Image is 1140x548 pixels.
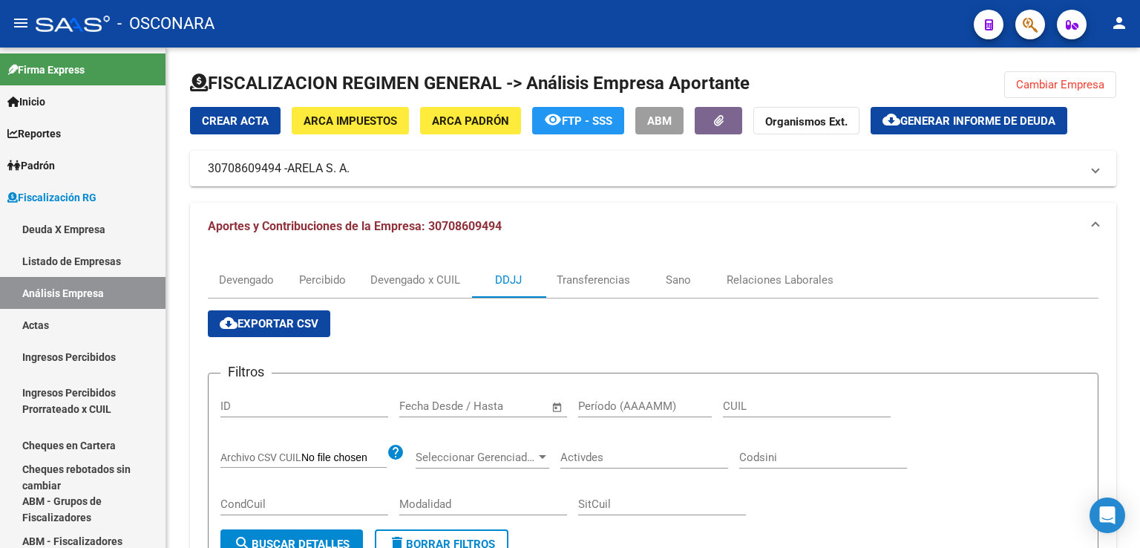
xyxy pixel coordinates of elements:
mat-expansion-panel-header: Aportes y Contribuciones de la Empresa: 30708609494 [190,203,1116,250]
span: Exportar CSV [220,317,318,330]
mat-icon: help [387,443,404,461]
div: Transferencias [557,272,630,288]
div: Sano [666,272,691,288]
button: ARCA Padrón [420,107,521,134]
span: Firma Express [7,62,85,78]
strong: Organismos Ext. [765,115,848,128]
span: Seleccionar Gerenciador [416,451,536,464]
mat-icon: remove_red_eye [544,111,562,128]
h3: Filtros [220,362,272,382]
span: Padrón [7,157,55,174]
mat-expansion-panel-header: 30708609494 -ARELA S. A. [190,151,1116,186]
div: Devengado [219,272,274,288]
mat-icon: person [1110,14,1128,32]
mat-icon: cloud_download [220,314,237,332]
button: ARCA Impuestos [292,107,409,134]
span: Fiscalización RG [7,189,96,206]
mat-panel-title: 30708609494 - [208,160,1081,177]
input: Fecha fin [473,399,545,413]
mat-icon: menu [12,14,30,32]
div: Open Intercom Messenger [1090,498,1125,533]
span: Generar informe de deuda [900,114,1055,128]
button: Crear Acta [190,107,281,134]
span: Aportes y Contribuciones de la Empresa: 30708609494 [208,219,502,233]
span: Reportes [7,125,61,142]
mat-icon: cloud_download [882,111,900,128]
span: Inicio [7,94,45,110]
input: Fecha inicio [399,399,459,413]
button: Cambiar Empresa [1004,71,1116,98]
div: Devengado x CUIL [370,272,460,288]
span: - OSCONARA [117,7,214,40]
span: FTP - SSS [562,114,612,128]
button: Generar informe de deuda [871,107,1067,134]
span: Archivo CSV CUIL [220,451,301,463]
span: ARELA S. A. [287,160,350,177]
span: ARCA Impuestos [304,114,397,128]
span: Cambiar Empresa [1016,78,1104,91]
span: ARCA Padrón [432,114,509,128]
button: Organismos Ext. [753,107,859,134]
button: ABM [635,107,684,134]
button: FTP - SSS [532,107,624,134]
div: Relaciones Laborales [727,272,833,288]
h1: FISCALIZACION REGIMEN GENERAL -> Análisis Empresa Aportante [190,71,750,95]
input: Archivo CSV CUIL [301,451,387,465]
span: Crear Acta [202,114,269,128]
div: Percibido [299,272,346,288]
button: Open calendar [549,399,566,416]
button: Exportar CSV [208,310,330,337]
div: DDJJ [495,272,522,288]
span: ABM [647,114,672,128]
